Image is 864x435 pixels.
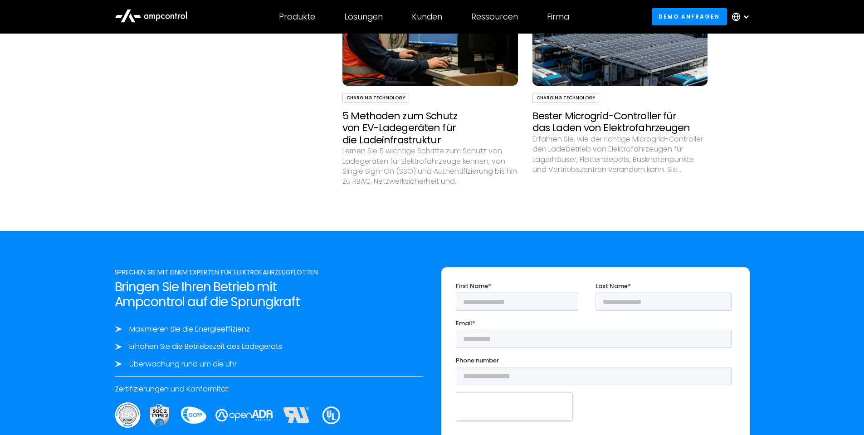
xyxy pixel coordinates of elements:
[129,324,250,334] div: Maximieren Sie die Energieeffizienz
[279,12,315,22] div: Produkte
[342,93,409,103] div: Charging Technology
[342,110,518,146] h3: 5 Methoden zum Schutz von EV-Ladegeräten für die Ladeinfrastruktur
[532,93,599,103] div: Charging Technology
[344,12,383,22] div: Lösungen
[547,12,569,22] div: Firma
[115,267,423,277] div: SPRECHEN SIE MIT EINEM EXPERTEN FÜR ELEKTROFAHRZEUGFLOTTEN
[532,134,708,175] p: Erfahren Sie, wie der richtige Microgrid-Controller den Ladebetrieb von Elektrofahrzeugen für Lag...
[471,12,518,22] div: Ressourcen
[412,12,442,22] div: Kunden
[129,359,237,369] div: Überwachung rund um die Uhr
[115,384,423,394] div: Zertifizierungen und Konformität
[652,8,727,25] a: Demo anfragen
[115,279,423,310] h2: Bringen Sie Ihren Betrieb mit Ampcontrol auf die Sprungkraft
[342,146,518,187] p: Lernen Sie 5 wichtige Schritte zum Schutz von Ladegeräten für Elektrofahrzeuge kennen, von Single...
[532,110,708,134] h3: Bester Microgrid-Controller für das Laden von Elektrofahrzeugen
[129,342,282,352] div: Erhöhen Sie die Betriebszeit des Ladegeräts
